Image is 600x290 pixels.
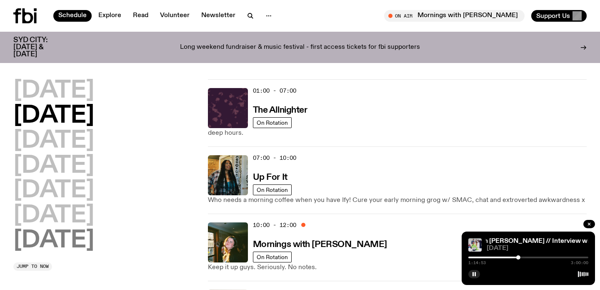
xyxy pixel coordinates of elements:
p: Keep it up guys. Seriously. No notes. [208,262,587,272]
h3: The Allnighter [253,106,307,115]
span: 1:14:53 [468,261,486,265]
button: [DATE] [13,204,94,227]
button: [DATE] [13,179,94,202]
a: Volunteer [155,10,195,22]
a: Mornings with [PERSON_NAME] [253,239,387,249]
p: Long weekend fundraiser & music festival - first access tickets for fbi supporters [180,44,420,51]
button: [DATE] [13,79,94,103]
span: 01:00 - 07:00 [253,87,296,95]
button: [DATE] [13,229,94,252]
button: Jump to now [13,262,52,271]
button: [DATE] [13,154,94,178]
h3: Up For It [253,173,287,182]
button: [DATE] [13,104,94,128]
button: On AirMornings with [PERSON_NAME] [384,10,525,22]
span: On Rotation [257,187,288,193]
a: Read [128,10,153,22]
a: On Rotation [253,184,292,195]
button: [DATE] [13,129,94,153]
a: On Rotation [253,252,292,262]
span: Jump to now [17,264,49,269]
a: Up For It [253,171,287,182]
span: 10:00 - 12:00 [253,221,296,229]
a: The Allnighter [253,104,307,115]
a: Schedule [53,10,92,22]
span: 3:00:00 [571,261,588,265]
span: 07:00 - 10:00 [253,154,296,162]
h3: SYD CITY: [DATE] & [DATE] [13,37,67,58]
span: [DATE] [487,245,588,252]
h3: Mornings with [PERSON_NAME] [253,240,387,249]
a: Explore [93,10,126,22]
span: On Rotation [257,254,288,260]
img: Ify - a Brown Skin girl with black braided twists, looking up to the side with her tongue stickin... [208,155,248,195]
span: Support Us [536,12,570,20]
p: Who needs a morning coffee when you have Ify! Cure your early morning grog w/ SMAC, chat and extr... [208,195,587,205]
p: deep hours. [208,128,587,138]
a: Newsletter [196,10,240,22]
a: On Rotation [253,117,292,128]
img: Freya smiles coyly as she poses for the image. [208,222,248,262]
span: On Rotation [257,119,288,126]
button: Support Us [531,10,587,22]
